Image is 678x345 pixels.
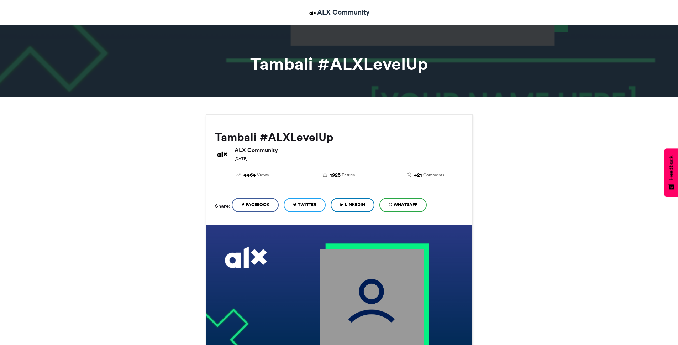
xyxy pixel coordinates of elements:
span: Comments [423,172,444,178]
a: WhatsApp [379,198,427,212]
span: 1925 [330,171,341,179]
a: 421 Comments [388,171,463,179]
h2: Tambali #ALXLevelUp [215,131,463,144]
h6: ALX Community [235,147,463,153]
span: 421 [414,171,422,179]
span: LinkedIn [345,201,365,208]
span: 4464 [243,171,256,179]
a: Facebook [232,198,279,212]
span: Facebook [246,201,269,208]
img: ALX Community [215,147,229,161]
span: Twitter [298,201,316,208]
small: [DATE] [235,156,247,161]
button: Feedback - Show survey [664,148,678,197]
img: ALX Community [308,9,317,17]
span: Entries [342,172,355,178]
a: LinkedIn [331,198,374,212]
span: Views [257,172,269,178]
a: 4464 Views [215,171,291,179]
a: ALX Community [308,7,370,17]
span: Feedback [668,155,674,180]
span: WhatsApp [394,201,417,208]
a: 1925 Entries [301,171,377,179]
h5: Share: [215,201,230,211]
a: Twitter [284,198,326,212]
h1: Tambali #ALXLevelUp [142,55,537,72]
